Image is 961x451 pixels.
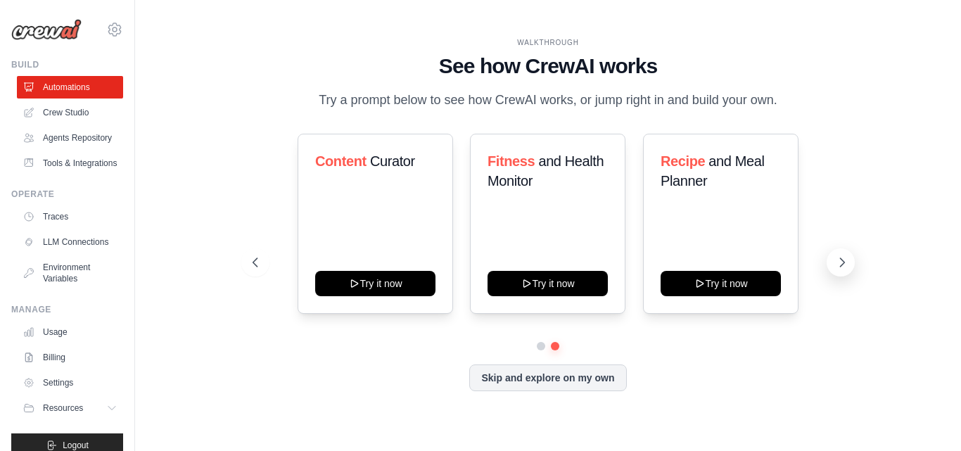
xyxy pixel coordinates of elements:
[469,364,626,391] button: Skip and explore on my own
[488,271,608,296] button: Try it now
[312,90,784,110] p: Try a prompt below to see how CrewAI works, or jump right in and build your own.
[253,37,844,48] div: WALKTHROUGH
[17,371,123,394] a: Settings
[11,189,123,200] div: Operate
[63,440,89,451] span: Logout
[17,101,123,124] a: Crew Studio
[661,271,781,296] button: Try it now
[11,59,123,70] div: Build
[17,231,123,253] a: LLM Connections
[370,153,415,169] span: Curator
[17,205,123,228] a: Traces
[488,153,535,169] span: Fitness
[17,76,123,99] a: Automations
[17,127,123,149] a: Agents Repository
[661,153,764,189] span: and Meal Planner
[17,346,123,369] a: Billing
[17,152,123,174] a: Tools & Integrations
[43,402,83,414] span: Resources
[661,153,705,169] span: Recipe
[11,19,82,40] img: Logo
[315,153,367,169] span: Content
[17,256,123,290] a: Environment Variables
[253,53,844,79] h1: See how CrewAI works
[11,304,123,315] div: Manage
[315,271,435,296] button: Try it now
[17,321,123,343] a: Usage
[488,153,604,189] span: and Health Monitor
[17,397,123,419] button: Resources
